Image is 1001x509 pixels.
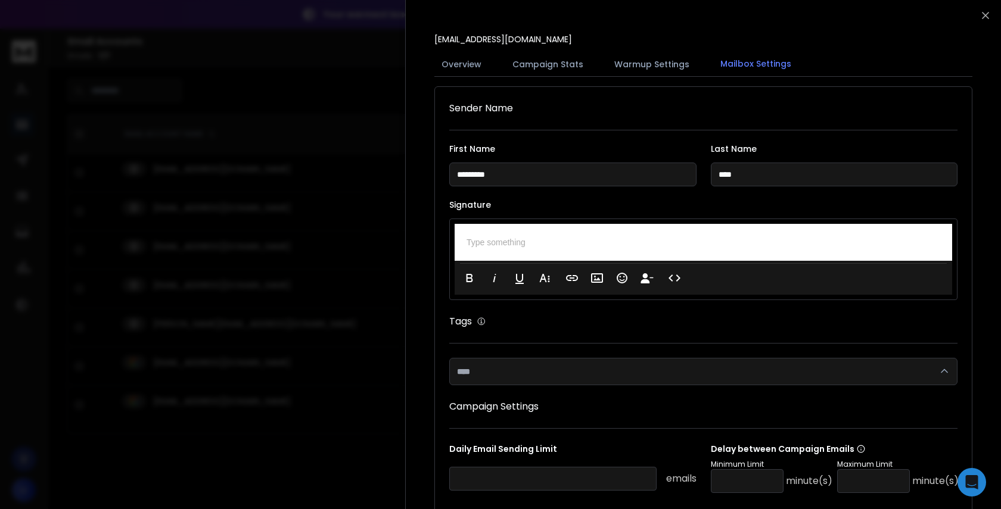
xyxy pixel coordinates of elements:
button: Insert Unsubscribe Link [636,266,658,290]
label: Last Name [711,145,958,153]
label: Signature [449,201,958,209]
button: Insert Link (⌘K) [561,266,583,290]
button: More Text [533,266,556,290]
p: Minimum Limit [711,460,832,469]
label: First Name [449,145,697,153]
button: Bold (⌘B) [458,266,481,290]
button: Insert Image (⌘P) [586,266,608,290]
p: Maximum Limit [837,460,959,469]
h1: Sender Name [449,101,958,115]
p: Daily Email Sending Limit [449,443,697,460]
button: Warmup Settings [607,51,697,77]
button: Emoticons [611,266,633,290]
p: [EMAIL_ADDRESS][DOMAIN_NAME] [434,33,572,45]
button: Italic (⌘I) [483,266,506,290]
h1: Campaign Settings [449,399,958,414]
p: emails [666,471,697,486]
div: Open Intercom Messenger [958,468,986,496]
button: Mailbox Settings [713,51,798,78]
button: Code View [663,266,686,290]
button: Overview [434,51,489,77]
p: minute(s) [912,474,959,488]
button: Underline (⌘U) [508,266,531,290]
p: minute(s) [786,474,832,488]
button: Campaign Stats [505,51,590,77]
p: Delay between Campaign Emails [711,443,959,455]
h1: Tags [449,314,472,329]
